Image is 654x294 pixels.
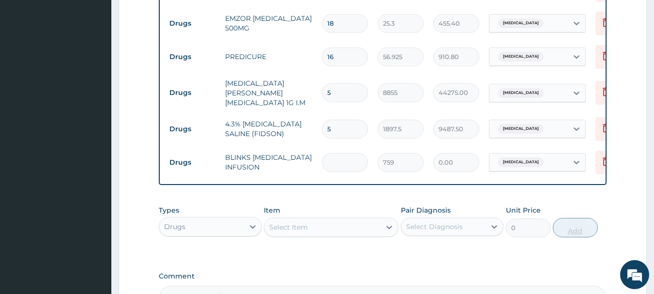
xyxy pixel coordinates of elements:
[165,48,220,66] td: Drugs
[165,15,220,32] td: Drugs
[401,205,451,215] label: Pair Diagnosis
[165,84,220,102] td: Drugs
[220,74,317,112] td: [MEDICAL_DATA][PERSON_NAME][MEDICAL_DATA] 1G I.M
[164,222,185,232] div: Drugs
[498,157,544,167] span: [MEDICAL_DATA]
[159,272,607,280] label: Comment
[264,205,280,215] label: Item
[498,88,544,98] span: [MEDICAL_DATA]
[220,47,317,66] td: PREDICURE
[159,5,182,28] div: Minimize live chat window
[498,18,544,28] span: [MEDICAL_DATA]
[56,86,134,184] span: We're online!
[165,120,220,138] td: Drugs
[165,154,220,171] td: Drugs
[18,48,39,73] img: d_794563401_company_1708531726252_794563401
[406,222,463,232] div: Select Diagnosis
[553,218,598,237] button: Add
[5,193,184,227] textarea: Type your message and hit 'Enter'
[220,148,317,177] td: BLINKS [MEDICAL_DATA] INFUSION
[498,52,544,62] span: [MEDICAL_DATA]
[159,206,179,215] label: Types
[498,124,544,134] span: [MEDICAL_DATA]
[220,9,317,38] td: EMZOR [MEDICAL_DATA] 500MG
[506,205,541,215] label: Unit Price
[50,54,163,67] div: Chat with us now
[220,114,317,143] td: 4.3% [MEDICAL_DATA] SALINE (FIDSON)
[269,222,308,232] div: Select Item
